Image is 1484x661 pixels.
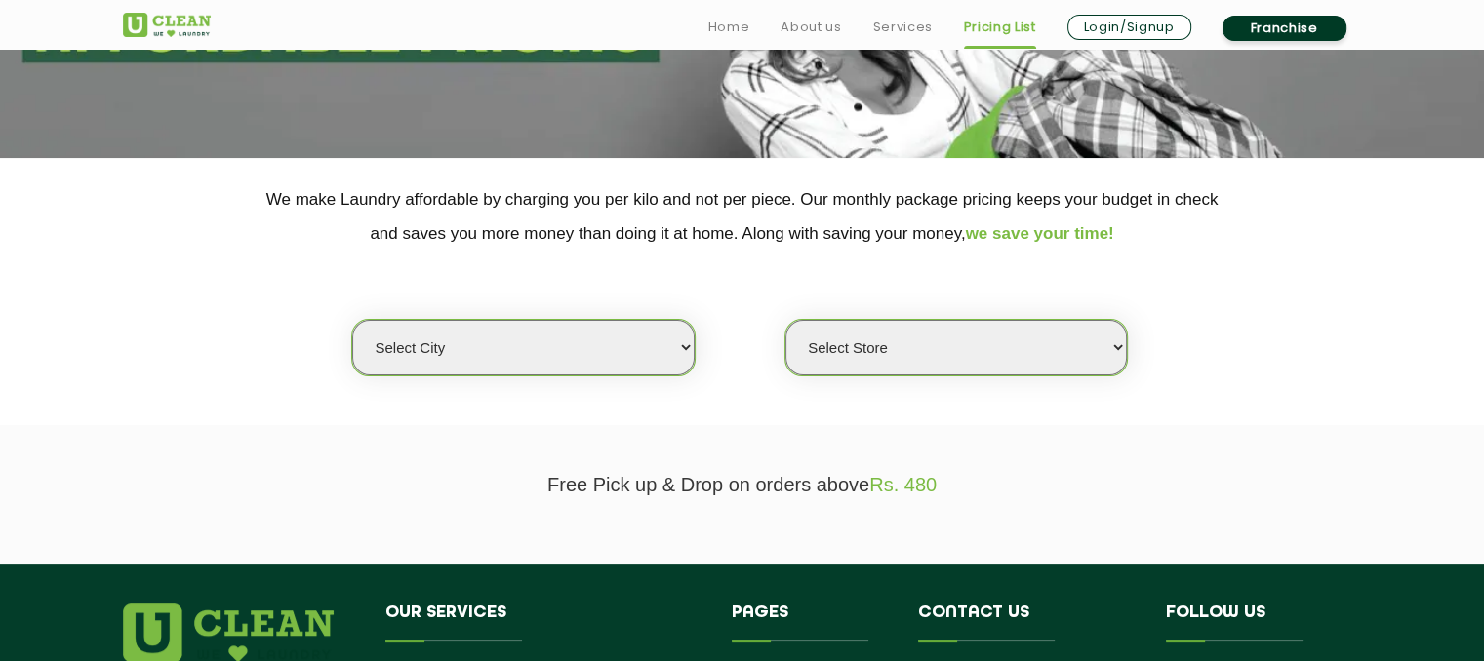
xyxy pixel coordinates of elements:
[1166,603,1338,641] h4: Follow us
[1067,15,1191,40] a: Login/Signup
[732,603,889,641] h4: Pages
[708,16,750,39] a: Home
[966,224,1114,243] span: we save your time!
[781,16,841,39] a: About us
[123,474,1362,496] p: Free Pick up & Drop on orders above
[869,474,937,495] span: Rs. 480
[872,16,932,39] a: Services
[1223,16,1346,41] a: Franchise
[123,13,211,37] img: UClean Laundry and Dry Cleaning
[918,603,1137,641] h4: Contact us
[964,16,1036,39] a: Pricing List
[123,182,1362,251] p: We make Laundry affordable by charging you per kilo and not per piece. Our monthly package pricin...
[385,603,703,641] h4: Our Services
